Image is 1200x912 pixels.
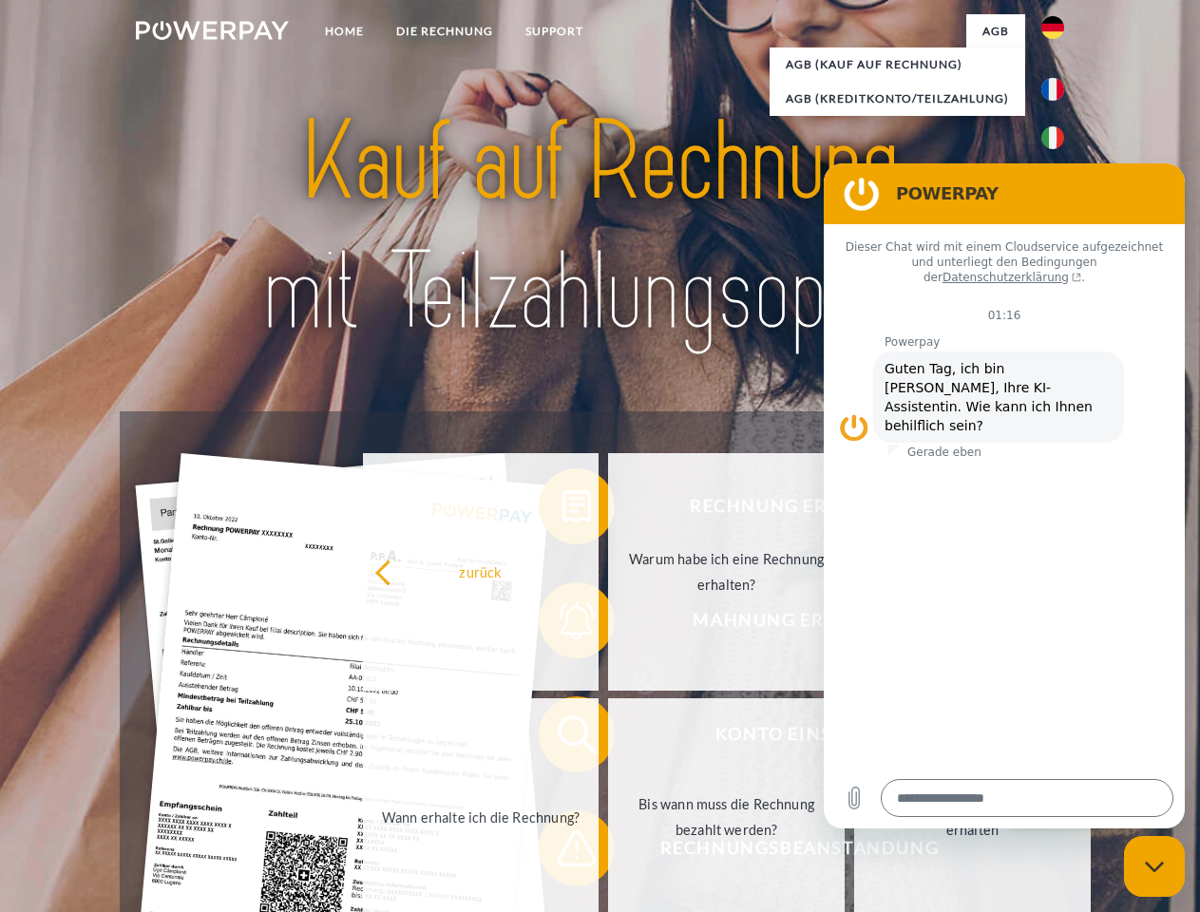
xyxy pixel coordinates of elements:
div: Bis wann muss die Rechnung bezahlt werden? [619,791,833,843]
img: title-powerpay_de.svg [181,91,1019,364]
a: DIE RECHNUNG [380,14,509,48]
div: Warum habe ich eine Rechnung erhalten? [619,546,833,598]
div: Wann erhalte ich die Rechnung? [374,804,588,829]
img: de [1041,16,1064,39]
div: zurück [374,559,588,584]
a: SUPPORT [509,14,600,48]
img: logo-powerpay-white.svg [136,21,289,40]
iframe: Messaging-Fenster [824,163,1185,828]
a: agb [966,14,1025,48]
iframe: Schaltfläche zum Öffnen des Messaging-Fensters; Konversation läuft [1124,836,1185,897]
a: Home [309,14,380,48]
img: fr [1041,78,1064,101]
a: AGB (Kreditkonto/Teilzahlung) [770,82,1025,116]
a: AGB (Kauf auf Rechnung) [770,47,1025,82]
img: it [1041,126,1064,149]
